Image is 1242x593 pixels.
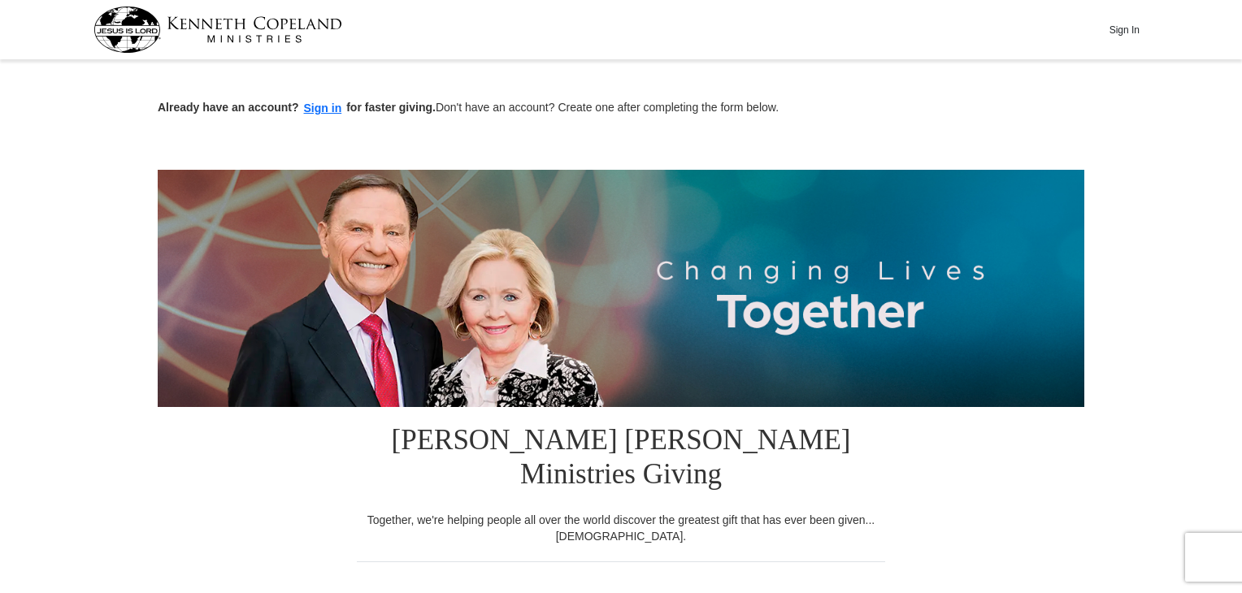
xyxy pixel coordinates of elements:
button: Sign In [1100,17,1149,42]
img: kcm-header-logo.svg [93,6,342,53]
button: Sign in [299,99,347,118]
div: Together, we're helping people all over the world discover the greatest gift that has ever been g... [357,512,885,544]
strong: Already have an account? for faster giving. [158,101,436,114]
p: Don't have an account? Create one after completing the form below. [158,99,1084,118]
h1: [PERSON_NAME] [PERSON_NAME] Ministries Giving [357,407,885,512]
